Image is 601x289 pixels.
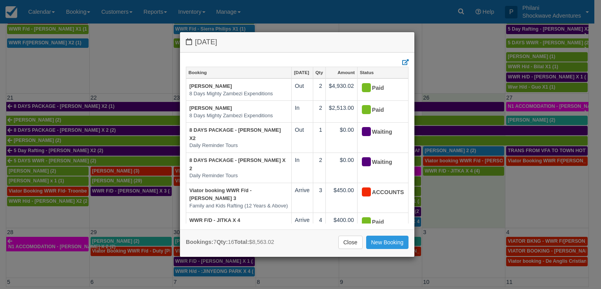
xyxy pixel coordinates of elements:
td: Arrive [292,183,313,213]
td: $2,513.00 [325,101,357,123]
a: 8 DAYS PACKAGE - [PERSON_NAME] X 2 [189,157,285,171]
a: Viator booking WWR F/d - [PERSON_NAME] 3 [189,187,252,202]
td: $450.00 [325,183,357,213]
td: Out [292,78,313,101]
h4: [DATE] [186,38,409,46]
a: Close [338,236,363,249]
a: [DATE] [292,67,313,78]
td: $4,930.02 [325,78,357,101]
div: Paid [361,104,398,116]
a: [PERSON_NAME] [189,105,232,111]
td: 2 [313,153,325,183]
div: ACCOUNTS [361,186,398,199]
div: Waiting [361,126,398,138]
div: 7 16 $8,563.02 [186,238,274,246]
a: WWR F/D - JITKA X 4 [189,217,240,223]
td: $0.00 [325,123,357,153]
a: Qty [313,67,325,78]
a: Booking [186,67,291,78]
a: Amount [326,67,357,78]
em: 8 Days Mighty Zambezi Expenditions [189,90,288,98]
strong: Bookings: [186,239,213,245]
td: 3 [313,183,325,213]
a: 8 DAYS PACKAGE - [PERSON_NAME] X2 [189,127,281,141]
td: In [292,101,313,123]
em: Family and Kids Rafting (12 Years & Above) [189,202,288,210]
em: 8 Days Mighty Zambezi Expenditions [189,112,288,120]
td: 2 [313,101,325,123]
td: 1 [313,123,325,153]
td: $400.00 [325,213,357,242]
td: Arrive [292,213,313,242]
em: Daily Reminder Tours [189,142,288,149]
a: New Booking [366,236,409,249]
strong: Total: [234,239,249,245]
div: Paid [361,216,398,229]
a: [PERSON_NAME] [189,83,232,89]
div: Waiting [361,156,398,169]
td: In [292,153,313,183]
a: Status [358,67,408,78]
div: Paid [361,82,398,95]
td: 2 [313,78,325,101]
td: 4 [313,213,325,242]
td: Out [292,123,313,153]
em: Daily Reminder Tours [189,172,288,180]
td: $0.00 [325,153,357,183]
strong: Qty: [216,239,228,245]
